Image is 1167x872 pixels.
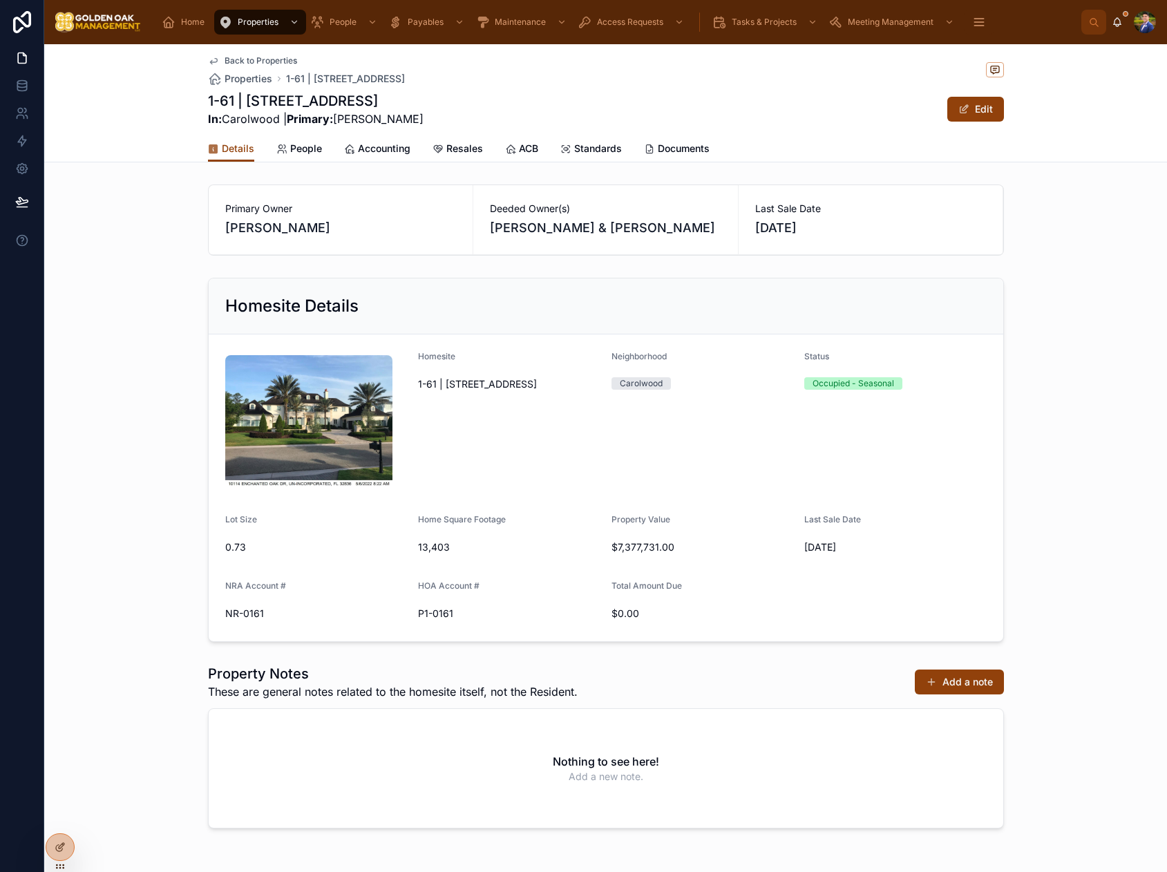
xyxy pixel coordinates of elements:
[804,514,861,524] span: Last Sale Date
[418,580,480,591] span: HOA Account #
[433,136,483,164] a: Resales
[495,17,546,28] span: Maintenance
[471,10,573,35] a: Maintenance
[620,377,663,390] div: Carolwood
[611,514,670,524] span: Property Value
[208,55,297,66] a: Back to Properties
[915,670,1004,694] button: Add a note
[225,218,457,238] span: [PERSON_NAME]
[611,607,794,620] span: $0.00
[573,10,691,35] a: Access Requests
[569,770,643,784] span: Add a new note.
[225,72,272,86] span: Properties
[208,664,578,683] h1: Property Notes
[418,377,600,391] span: 1-61 | [STREET_ADDRESS]
[225,55,297,66] span: Back to Properties
[306,10,384,35] a: People
[344,136,410,164] a: Accounting
[225,202,457,216] span: Primary Owner
[732,17,797,28] span: Tasks & Projects
[418,607,600,620] span: P1-0161
[553,753,659,770] h2: Nothing to see here!
[158,10,214,35] a: Home
[214,10,306,35] a: Properties
[287,112,333,126] strong: Primary:
[225,607,408,620] span: NR-0161
[408,17,444,28] span: Payables
[208,111,424,127] span: Carolwood | [PERSON_NAME]
[490,202,721,216] span: Deeded Owner(s)
[208,72,272,86] a: Properties
[813,377,894,390] div: Occupied - Seasonal
[225,540,408,554] span: 0.73
[490,218,721,238] span: [PERSON_NAME] & [PERSON_NAME]
[446,142,483,155] span: Resales
[574,142,622,155] span: Standards
[286,72,405,86] a: 1-61 | [STREET_ADDRESS]
[519,142,538,155] span: ACB
[384,10,471,35] a: Payables
[597,17,663,28] span: Access Requests
[208,683,578,700] span: These are general notes related to the homesite itself, not the Resident.
[658,142,710,155] span: Documents
[755,202,987,216] span: Last Sale Date
[225,580,286,591] span: NRA Account #
[804,351,829,361] span: Status
[225,355,392,488] img: 1-61.jpg
[644,136,710,164] a: Documents
[225,514,257,524] span: Lot Size
[611,540,794,554] span: $7,377,731.00
[208,91,424,111] h1: 1-61 | [STREET_ADDRESS]
[276,136,322,164] a: People
[611,351,667,361] span: Neighborhood
[55,11,141,33] img: App logo
[947,97,1004,122] button: Edit
[330,17,357,28] span: People
[611,580,682,591] span: Total Amount Due
[152,7,1081,37] div: scrollable content
[222,142,254,155] span: Details
[418,351,455,361] span: Homesite
[560,136,622,164] a: Standards
[848,17,933,28] span: Meeting Management
[755,218,987,238] span: [DATE]
[708,10,824,35] a: Tasks & Projects
[824,10,961,35] a: Meeting Management
[238,17,278,28] span: Properties
[225,295,359,317] h2: Homesite Details
[418,540,600,554] span: 13,403
[290,142,322,155] span: People
[208,112,222,126] strong: In:
[358,142,410,155] span: Accounting
[505,136,538,164] a: ACB
[208,136,254,162] a: Details
[418,514,506,524] span: Home Square Footage
[181,17,205,28] span: Home
[804,540,987,554] span: [DATE]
